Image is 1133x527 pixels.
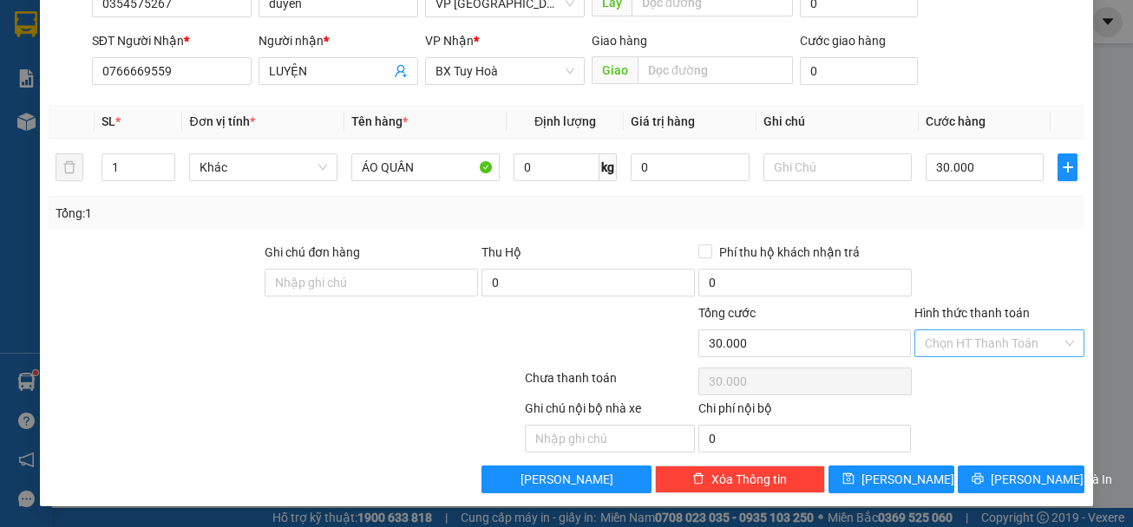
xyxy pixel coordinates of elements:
[958,465,1084,493] button: printer[PERSON_NAME] và In
[481,245,521,259] span: Thu Hộ
[1058,153,1077,181] button: plus
[56,153,83,181] button: delete
[265,245,360,259] label: Ghi chú đơn hàng
[9,9,252,74] li: Cúc Tùng Limousine
[592,56,638,84] span: Giao
[926,114,986,128] span: Cước hàng
[800,34,886,48] label: Cước giao hàng
[631,153,750,181] input: 0
[425,34,474,48] span: VP Nhận
[521,470,613,489] span: [PERSON_NAME]
[828,465,955,493] button: save[PERSON_NAME]
[189,114,254,128] span: Đơn vị tính
[534,114,596,128] span: Định lượng
[351,153,500,181] input: VD: Bàn, Ghế
[800,57,918,85] input: Cước giao hàng
[638,56,793,84] input: Dọc đường
[481,465,652,493] button: [PERSON_NAME]
[698,399,912,425] div: Chi phí nội bộ
[842,472,855,486] span: save
[861,470,954,489] span: [PERSON_NAME]
[9,94,120,151] li: VP VP [GEOGRAPHIC_DATA] xe Limousine
[756,105,919,139] th: Ghi chú
[655,465,825,493] button: deleteXóa Thông tin
[712,243,867,262] span: Phí thu hộ khách nhận trả
[525,399,695,425] div: Ghi chú nội bộ nhà xe
[698,306,756,320] span: Tổng cước
[102,114,115,128] span: SL
[351,114,408,128] span: Tên hàng
[259,31,418,50] div: Người nhận
[692,472,704,486] span: delete
[120,94,231,113] li: VP BX Tuy Hoà
[92,31,252,50] div: SĐT Người Nhận
[592,34,647,48] span: Giao hàng
[525,425,695,452] input: Nhập ghi chú
[265,269,478,296] input: Ghi chú đơn hàng
[523,368,697,399] div: Chưa thanh toán
[991,470,1112,489] span: [PERSON_NAME] và In
[763,153,912,181] input: Ghi Chú
[1058,160,1077,174] span: plus
[120,116,132,128] span: environment
[599,153,617,181] span: kg
[914,306,1030,320] label: Hình thức thanh toán
[631,114,695,128] span: Giá trị hàng
[972,472,984,486] span: printer
[394,64,408,78] span: user-add
[711,470,787,489] span: Xóa Thông tin
[436,58,574,84] span: BX Tuy Hoà
[200,154,327,180] span: Khác
[56,204,439,223] div: Tổng: 1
